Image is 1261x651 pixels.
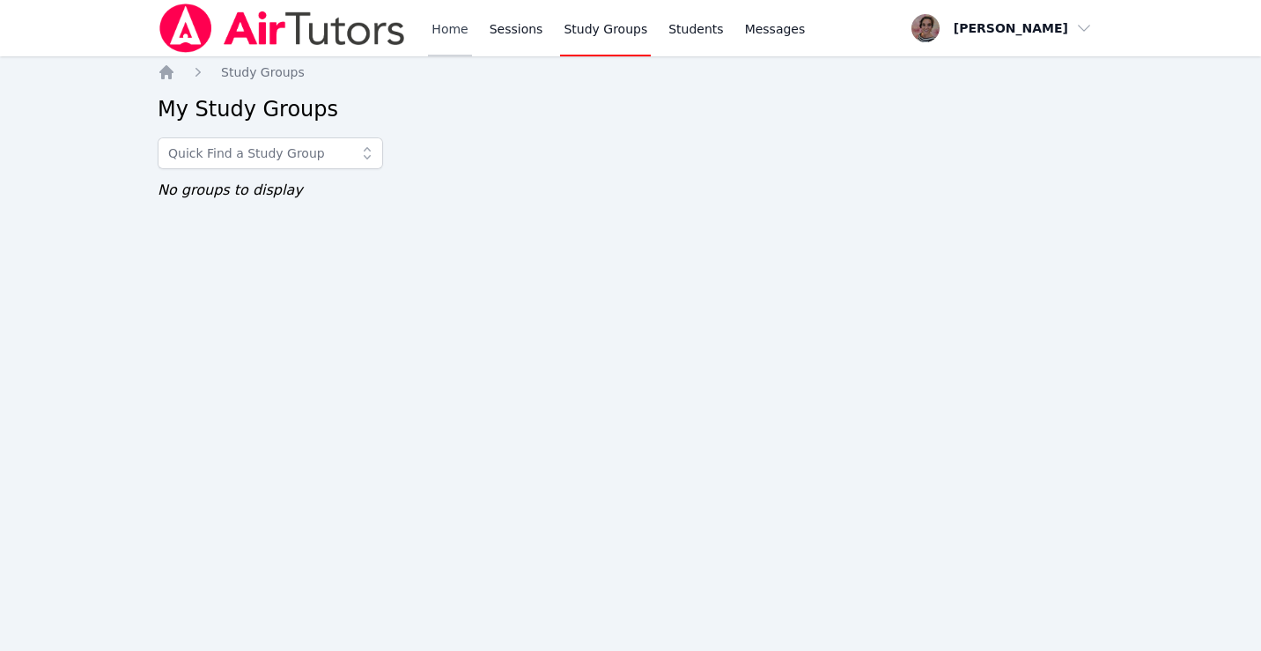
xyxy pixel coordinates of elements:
a: Study Groups [221,63,305,81]
h2: My Study Groups [158,95,1103,123]
input: Quick Find a Study Group [158,137,383,169]
nav: Breadcrumb [158,63,1103,81]
span: Study Groups [221,65,305,79]
span: No groups to display [158,181,303,198]
span: Messages [745,20,806,38]
img: Air Tutors [158,4,407,53]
